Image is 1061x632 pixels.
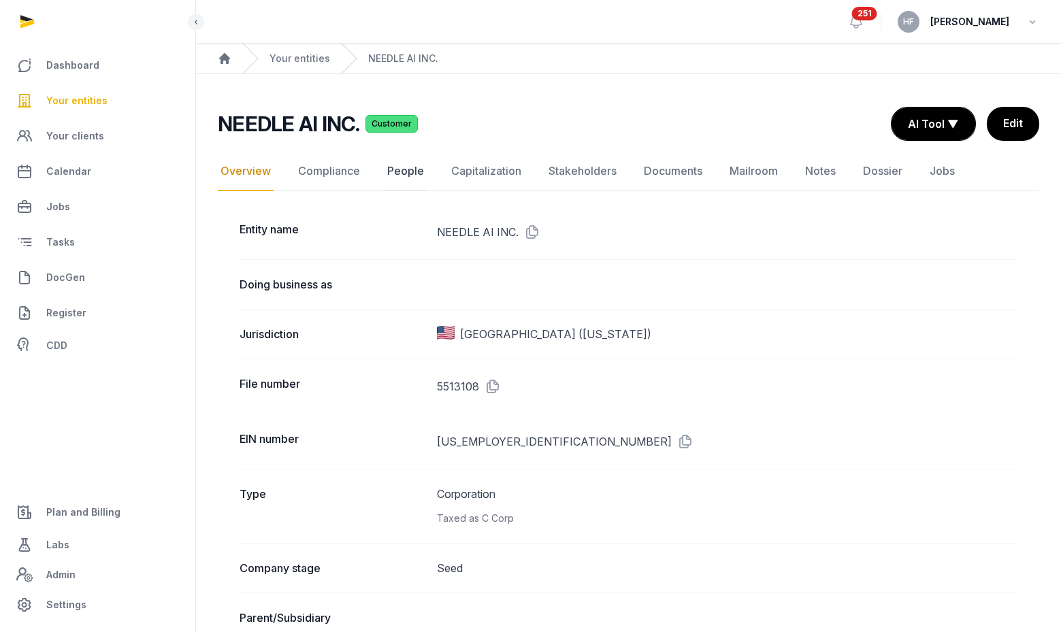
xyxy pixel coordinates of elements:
a: Your entities [270,52,330,65]
span: Tasks [46,234,75,250]
a: Your entities [11,84,184,117]
span: Register [46,305,86,321]
dt: Parent/Subsidiary [240,610,426,626]
dd: Corporation [437,486,1017,527]
span: Dashboard [46,57,99,73]
a: Compliance [295,152,363,191]
a: CDD [11,332,184,359]
span: DocGen [46,269,85,286]
a: Labs [11,529,184,561]
button: HF [898,11,919,33]
span: CDD [46,337,67,354]
span: Your clients [46,128,104,144]
span: Labs [46,537,69,553]
span: Admin [46,567,76,583]
a: Settings [11,588,184,621]
dt: Jurisdiction [240,326,426,342]
a: Calendar [11,155,184,188]
dt: EIN number [240,431,426,452]
span: Calendar [46,163,91,180]
a: Stakeholders [546,152,619,191]
a: Your clients [11,120,184,152]
a: Plan and Billing [11,496,184,529]
a: Dossier [860,152,905,191]
a: Jobs [11,190,184,223]
dt: Company stage [240,560,426,576]
span: Plan and Billing [46,504,120,520]
span: Jobs [46,199,70,215]
nav: Tabs [218,152,1039,191]
dd: NEEDLE AI INC. [437,221,1017,243]
div: Taxed as C Corp [437,510,1017,527]
span: Your entities [46,93,108,109]
dt: Entity name [240,221,426,243]
h2: NEEDLE AI INC. [218,112,360,136]
a: Dashboard [11,49,184,82]
a: DocGen [11,261,184,294]
dt: File number [240,376,426,397]
a: Admin [11,561,184,588]
a: People [385,152,427,191]
span: 251 [852,7,877,20]
a: Edit [987,107,1039,141]
a: Mailroom [727,152,781,191]
a: Tasks [11,226,184,259]
a: Capitalization [448,152,524,191]
span: HF [903,18,914,26]
span: [GEOGRAPHIC_DATA] ([US_STATE]) [460,326,651,342]
a: Register [11,297,184,329]
a: NEEDLE AI INC. [368,52,438,65]
button: AI Tool ▼ [892,107,975,140]
dd: [US_EMPLOYER_IDENTIFICATION_NUMBER] [437,431,1017,452]
dd: 5513108 [437,376,1017,397]
dd: Seed [437,560,1017,576]
span: [PERSON_NAME] [930,14,1009,30]
a: Jobs [927,152,958,191]
nav: Breadcrumb [196,44,1061,74]
a: Overview [218,152,274,191]
span: Settings [46,597,86,613]
a: Documents [641,152,705,191]
dt: Type [240,486,426,527]
span: Customer [365,115,418,133]
dt: Doing business as [240,276,426,293]
a: Notes [802,152,838,191]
